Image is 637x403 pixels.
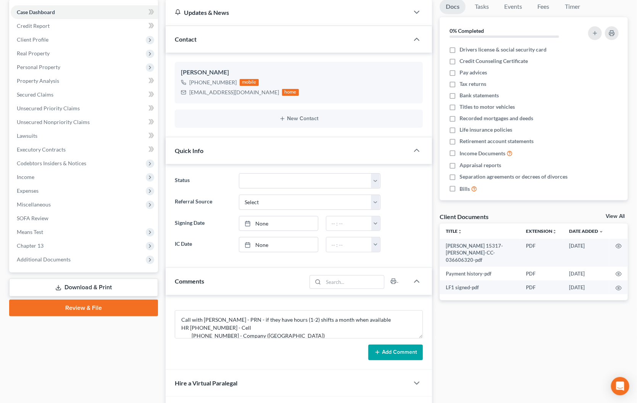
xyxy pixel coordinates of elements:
[326,237,372,252] input: -- : --
[11,5,158,19] a: Case Dashboard
[446,228,462,234] a: Titleunfold_more
[563,267,610,280] td: [DATE]
[460,92,499,99] span: Bank statements
[17,64,60,70] span: Personal Property
[17,187,39,194] span: Expenses
[11,143,158,156] a: Executory Contracts
[526,228,557,234] a: Extensionunfold_more
[460,46,547,53] span: Drivers license & social security card
[460,80,486,88] span: Tax returns
[175,8,400,16] div: Updates & News
[460,103,515,111] span: Titles to motor vehicles
[17,256,71,263] span: Additional Documents
[11,102,158,115] a: Unsecured Priority Claims
[17,146,66,153] span: Executory Contracts
[563,239,610,267] td: [DATE]
[17,215,48,221] span: SOFA Review
[17,77,59,84] span: Property Analysis
[175,35,197,43] span: Contact
[11,74,158,88] a: Property Analysis
[175,277,204,285] span: Comments
[11,115,158,129] a: Unsecured Nonpriority Claims
[440,267,520,280] td: Payment history-pdf
[9,279,158,297] a: Download & Print
[17,105,80,111] span: Unsecured Priority Claims
[175,147,203,154] span: Quick Info
[189,89,279,96] div: [EMAIL_ADDRESS][DOMAIN_NAME]
[460,161,501,169] span: Appraisal reports
[171,237,235,252] label: IC Date
[175,379,237,387] span: Hire a Virtual Paralegal
[569,228,603,234] a: Date Added expand_more
[17,91,53,98] span: Secured Claims
[460,150,505,157] span: Income Documents
[239,216,318,231] a: None
[11,19,158,33] a: Credit Report
[563,280,610,294] td: [DATE]
[189,79,237,86] div: [PHONE_NUMBER]
[11,129,158,143] a: Lawsuits
[9,300,158,316] a: Review & File
[440,280,520,294] td: LF1 signed-pdf
[460,173,568,181] span: Separation agreements or decrees of divorces
[368,345,423,361] button: Add Comment
[17,119,90,125] span: Unsecured Nonpriority Claims
[324,276,384,289] input: Search...
[181,68,417,77] div: [PERSON_NAME]
[460,126,512,134] span: Life insurance policies
[606,214,625,219] a: View All
[450,27,484,34] strong: 0% Completed
[440,213,489,221] div: Client Documents
[440,239,520,267] td: [PERSON_NAME] 15317-[PERSON_NAME]-CC-036606320-pdf
[460,114,533,122] span: Recorded mortgages and deeds
[460,69,487,76] span: Pay advices
[17,132,37,139] span: Lawsuits
[17,36,48,43] span: Client Profile
[17,50,50,56] span: Real Property
[460,137,534,145] span: Retirement account statements
[458,229,462,234] i: unfold_more
[171,173,235,189] label: Status
[520,280,563,294] td: PDF
[239,237,318,252] a: None
[282,89,299,96] div: home
[181,116,417,122] button: New Contact
[17,229,43,235] span: Means Test
[599,229,603,234] i: expand_more
[17,160,86,166] span: Codebtors Insiders & Notices
[552,229,557,234] i: unfold_more
[171,216,235,231] label: Signing Date
[520,239,563,267] td: PDF
[11,211,158,225] a: SOFA Review
[611,377,629,395] div: Open Intercom Messenger
[460,185,470,193] span: Bills
[17,23,50,29] span: Credit Report
[326,216,372,231] input: -- : --
[11,88,158,102] a: Secured Claims
[460,57,528,65] span: Credit Counseling Certificate
[17,174,34,180] span: Income
[17,201,51,208] span: Miscellaneous
[17,9,55,15] span: Case Dashboard
[520,267,563,280] td: PDF
[17,242,44,249] span: Chapter 13
[171,195,235,210] label: Referral Source
[240,79,259,86] div: mobile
